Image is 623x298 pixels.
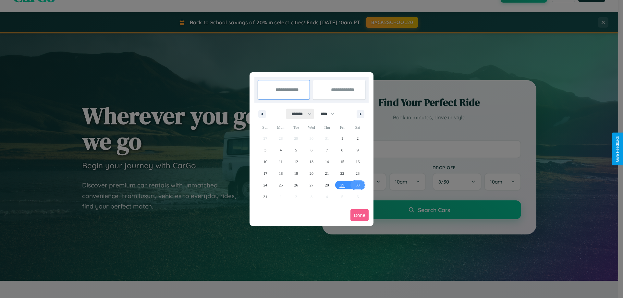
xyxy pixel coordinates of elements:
[310,168,313,179] span: 20
[350,209,369,221] button: Done
[319,168,335,179] button: 21
[341,144,343,156] span: 8
[294,156,298,168] span: 12
[335,122,350,133] span: Fri
[273,179,288,191] button: 25
[279,179,283,191] span: 25
[273,144,288,156] button: 4
[350,144,365,156] button: 9
[335,156,350,168] button: 15
[263,179,267,191] span: 24
[288,179,304,191] button: 26
[335,133,350,144] button: 1
[273,168,288,179] button: 18
[304,122,319,133] span: Wed
[350,122,365,133] span: Sat
[288,168,304,179] button: 19
[304,144,319,156] button: 6
[258,179,273,191] button: 24
[258,191,273,203] button: 31
[273,122,288,133] span: Mon
[335,179,350,191] button: 29
[356,168,360,179] span: 23
[319,144,335,156] button: 7
[350,156,365,168] button: 16
[258,144,273,156] button: 3
[325,168,329,179] span: 21
[340,168,344,179] span: 22
[319,156,335,168] button: 14
[357,144,359,156] span: 9
[288,156,304,168] button: 12
[340,179,344,191] span: 29
[295,144,297,156] span: 5
[258,122,273,133] span: Sun
[279,156,283,168] span: 11
[357,133,359,144] span: 2
[273,156,288,168] button: 11
[310,179,313,191] span: 27
[350,168,365,179] button: 23
[335,168,350,179] button: 22
[294,168,298,179] span: 19
[319,179,335,191] button: 28
[326,144,328,156] span: 7
[335,144,350,156] button: 8
[263,156,267,168] span: 10
[304,156,319,168] button: 13
[356,156,360,168] span: 16
[319,122,335,133] span: Thu
[288,122,304,133] span: Tue
[615,136,620,162] div: Give Feedback
[258,168,273,179] button: 17
[280,144,282,156] span: 4
[341,133,343,144] span: 1
[288,144,304,156] button: 5
[340,156,344,168] span: 15
[356,179,360,191] span: 30
[350,133,365,144] button: 2
[325,156,329,168] span: 14
[263,191,267,203] span: 31
[258,156,273,168] button: 10
[310,156,313,168] span: 13
[350,179,365,191] button: 30
[294,179,298,191] span: 26
[311,144,312,156] span: 6
[279,168,283,179] span: 18
[304,179,319,191] button: 27
[325,179,329,191] span: 28
[263,168,267,179] span: 17
[264,144,266,156] span: 3
[304,168,319,179] button: 20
